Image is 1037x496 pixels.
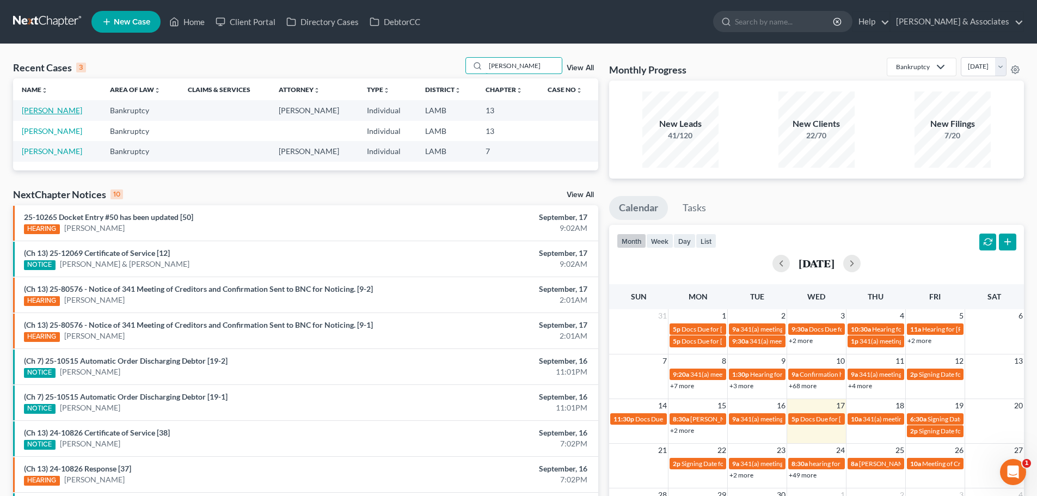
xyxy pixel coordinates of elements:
[617,234,646,248] button: month
[860,337,1017,345] span: 341(a) meeting for [PERSON_NAME] [PERSON_NAME]
[750,337,855,345] span: 341(a) meeting for [PERSON_NAME]
[848,382,872,390] a: +4 more
[910,415,926,423] span: 6:30a
[690,415,741,423] span: [PERSON_NAME]
[407,248,587,259] div: September, 17
[642,130,719,141] div: 41/120
[872,325,957,333] span: Hearing for [PERSON_NAME]
[24,368,56,378] div: NOTICE
[24,356,228,365] a: (Ch 7) 25-10515 Automatic Order Discharging Debtor [19-2]
[367,85,390,94] a: Typeunfold_more
[407,438,587,449] div: 7:02PM
[407,391,587,402] div: September, 16
[721,354,727,368] span: 8
[958,309,965,322] span: 5
[416,100,477,120] td: LAMB
[863,415,968,423] span: 341(a) meeting for [PERSON_NAME]
[110,85,161,94] a: Area of Lawunfold_more
[778,130,855,141] div: 22/70
[778,118,855,130] div: New Clients
[851,370,858,378] span: 9a
[270,141,358,161] td: [PERSON_NAME]
[477,141,539,161] td: 7
[740,460,845,468] span: 341(a) meeting for [PERSON_NAME]
[567,64,594,72] a: View All
[164,12,210,32] a: Home
[682,460,843,468] span: Signing Date for [PERSON_NAME] and [PERSON_NAME]
[954,354,965,368] span: 12
[859,370,964,378] span: 341(a) meeting for [PERSON_NAME]
[915,130,991,141] div: 7/20
[1017,309,1024,322] span: 6
[809,460,893,468] span: hearing for [PERSON_NAME]
[954,399,965,412] span: 19
[851,325,871,333] span: 10:30a
[358,141,416,161] td: Individual
[64,330,125,341] a: [PERSON_NAME]
[486,85,523,94] a: Chapterunfold_more
[41,87,48,94] i: unfold_more
[791,415,799,423] span: 5p
[670,426,694,434] a: +2 more
[1000,459,1026,485] iframe: Intercom live chat
[661,354,668,368] span: 7
[851,415,862,423] span: 10a
[729,382,753,390] a: +3 more
[210,12,281,32] a: Client Portal
[407,212,587,223] div: September, 17
[928,415,1025,423] span: Signing Date for [PERSON_NAME]
[60,438,120,449] a: [PERSON_NAME]
[24,332,60,342] div: HEARING
[853,12,889,32] a: Help
[358,121,416,141] td: Individual
[809,325,932,333] span: Docs Due for [US_STATE][PERSON_NAME]
[899,309,905,322] span: 4
[22,85,48,94] a: Nameunfold_more
[548,85,582,94] a: Case Nounfold_more
[915,118,991,130] div: New Filings
[76,63,86,72] div: 3
[750,292,764,301] span: Tue
[101,121,179,141] td: Bankruptcy
[1022,459,1031,468] span: 1
[407,330,587,341] div: 2:01AM
[24,224,60,234] div: HEARING
[154,87,161,94] i: unfold_more
[689,292,708,301] span: Mon
[682,337,771,345] span: Docs Due for [PERSON_NAME]
[729,471,753,479] a: +2 more
[407,284,587,295] div: September, 17
[114,18,150,26] span: New Case
[279,85,320,94] a: Attorneyunfold_more
[486,58,562,74] input: Search by name...
[22,146,82,156] a: [PERSON_NAME]
[732,325,739,333] span: 9a
[673,460,680,468] span: 2p
[721,309,727,322] span: 1
[800,415,890,423] span: Docs Due for [PERSON_NAME]
[740,325,845,333] span: 341(a) meeting for [PERSON_NAME]
[13,61,86,74] div: Recent Cases
[270,100,358,120] td: [PERSON_NAME]
[358,100,416,120] td: Individual
[111,189,123,199] div: 10
[24,392,228,401] a: (Ch 7) 25-10515 Automatic Order Discharging Debtor [19-1]
[789,382,817,390] a: +68 more
[835,444,846,457] span: 24
[477,100,539,120] td: 13
[732,460,739,468] span: 9a
[682,325,771,333] span: Docs Due for [PERSON_NAME]
[64,223,125,234] a: [PERSON_NAME]
[673,234,696,248] button: day
[789,471,817,479] a: +49 more
[407,259,587,270] div: 9:02AM
[791,370,799,378] span: 9a
[910,325,921,333] span: 11a
[1013,444,1024,457] span: 27
[690,370,795,378] span: 341(a) meeting for [PERSON_NAME]
[24,296,60,306] div: HEARING
[407,356,587,366] div: September, 16
[922,325,1007,333] span: Hearing for [PERSON_NAME]
[673,370,689,378] span: 9:20a
[910,460,921,468] span: 10a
